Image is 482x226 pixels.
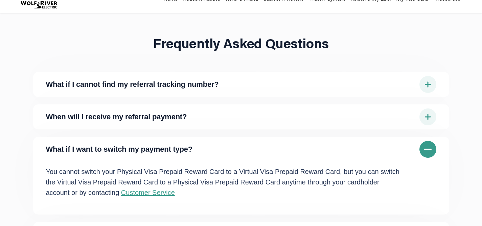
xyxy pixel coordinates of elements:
[33,72,449,97] div: ExpandWhat if I cannot find my referral tracking number?
[153,36,329,50] h1: Frequently Asked Questions
[46,113,415,121] span: When will I receive my referral payment?
[46,168,399,196] span: You cannot switch your Physical Visa Prepaid Reward Card to a Virtual Visa Prepaid Reward Card, b...
[46,146,415,153] span: What if I want to switch my payment type?
[419,108,436,125] img: Expand
[46,81,415,88] span: What if I cannot find my referral tracking number?
[33,137,449,162] div: CollapseWhat if I want to switch my payment type?
[33,104,449,129] div: ExpandWhen will I receive my referral payment?
[419,76,436,93] img: Expand
[121,189,175,196] a: Customer Service
[419,141,436,158] img: Collapse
